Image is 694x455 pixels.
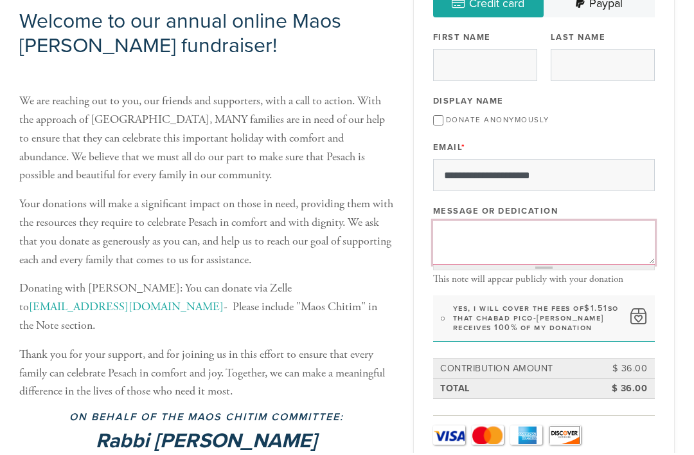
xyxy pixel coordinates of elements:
span: 1.51 [591,305,608,315]
label: Last Name [551,33,606,45]
td: $ 36.00 [591,382,649,400]
h2: Welcome to our annual online Maos [PERSON_NAME] fundraiser! [19,11,394,60]
b: Rabbi [PERSON_NAME] [96,431,317,455]
label: Yes, I will cover the fees of so that Chabad Pico-[PERSON_NAME] receives 100% of my donation [453,306,622,335]
label: First Name [433,33,491,45]
label: Email [433,144,466,155]
td: Contribution Amount [438,362,591,380]
a: Discover [549,427,581,447]
strong: On behalf of the Maos Chitim Committee: [69,413,344,425]
td: $ 36.00 [591,362,649,380]
p: Thank you for your support, and for joining us in this effort to ensure that every family can cel... [19,348,394,403]
label: Display Name [433,97,504,109]
span: $ [584,305,591,315]
a: MasterCard [472,427,504,447]
a: Visa [433,427,465,447]
span: This field is required. [461,144,466,154]
label: Donate Anonymously [446,117,549,126]
p: Your donations will make a significant impact on those in need, providing them with the resources... [19,197,394,271]
td: Total [438,382,591,400]
label: Message or dedication [433,207,558,219]
a: Amex [510,427,542,447]
div: This note will appear publicly with your donation [433,275,655,287]
p: Donating with [PERSON_NAME]: You can donate via Zelle to - Please include "Maos Chitim" in the No... [19,281,394,337]
p: We are reaching out to you, our friends and supporters, with a call to action. With the approach ... [19,94,394,187]
a: [EMAIL_ADDRESS][DOMAIN_NAME] [29,301,224,316]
